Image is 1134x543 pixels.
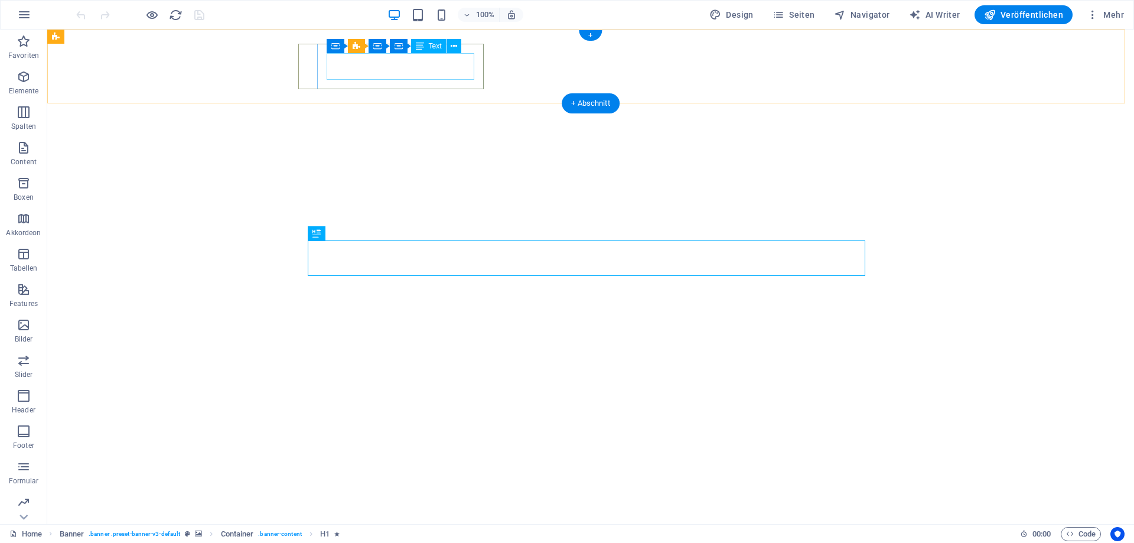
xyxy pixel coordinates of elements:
span: Klick zum Auswählen. Doppelklick zum Bearbeiten [60,527,84,541]
span: Navigator [834,9,890,21]
button: Klicke hier, um den Vorschau-Modus zu verlassen [145,8,159,22]
p: Slider [15,370,33,379]
span: 00 00 [1032,527,1051,541]
button: Mehr [1082,5,1129,24]
div: + Abschnitt [562,93,620,113]
span: Veröffentlichen [984,9,1063,21]
h6: 100% [475,8,494,22]
p: Akkordeon [6,228,41,238]
span: . banner-content [258,527,301,541]
i: Element verfügt über einen Hintergrund [195,531,202,537]
button: Design [705,5,758,24]
button: Seiten [768,5,820,24]
span: Klick zum Auswählen. Doppelklick zum Bearbeiten [320,527,330,541]
div: Design (Strg+Alt+Y) [705,5,758,24]
p: Elemente [9,86,39,96]
span: Mehr [1087,9,1124,21]
p: Features [9,299,38,308]
p: Boxen [14,193,34,202]
nav: breadcrumb [60,527,340,541]
button: Usercentrics [1110,527,1125,541]
i: Element enthält eine Animation [334,531,340,537]
i: Dieses Element ist ein anpassbares Preset [185,531,190,537]
p: Footer [13,441,34,450]
button: Navigator [829,5,895,24]
p: Spalten [11,122,36,131]
p: Content [11,157,37,167]
p: Header [12,405,35,415]
span: AI Writer [909,9,960,21]
i: Bei Größenänderung Zoomstufe automatisch an das gewählte Gerät anpassen. [506,9,517,20]
i: Seite neu laden [169,8,183,22]
button: Veröffentlichen [975,5,1073,24]
span: Klick zum Auswählen. Doppelklick zum Bearbeiten [221,527,254,541]
p: Favoriten [8,51,39,60]
span: . banner .preset-banner-v3-default [89,527,180,541]
h6: Session-Zeit [1020,527,1051,541]
button: 100% [458,8,500,22]
p: Bilder [15,334,33,344]
p: Formular [9,476,39,486]
span: Text [429,43,442,50]
span: Design [709,9,754,21]
a: Klick, um Auswahl aufzuheben. Doppelklick öffnet Seitenverwaltung [9,527,42,541]
span: Code [1066,527,1096,541]
div: + [579,30,602,41]
span: Seiten [773,9,815,21]
button: Code [1061,527,1101,541]
span: : [1041,529,1042,538]
button: AI Writer [904,5,965,24]
button: reload [168,8,183,22]
p: Tabellen [10,264,37,273]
